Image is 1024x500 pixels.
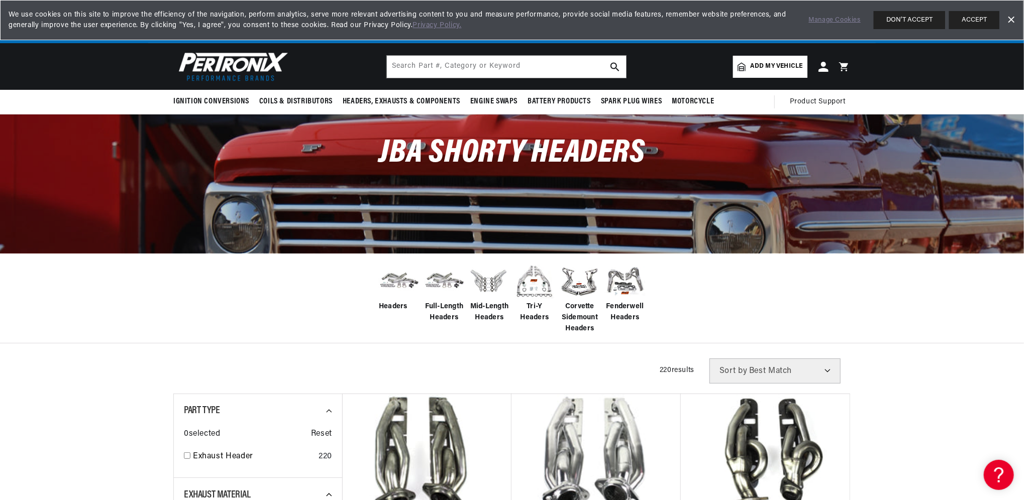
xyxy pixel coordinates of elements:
a: Exhaust Header [193,450,315,463]
span: Sort by [720,367,747,375]
span: Add my vehicle [751,62,803,71]
button: search button [604,56,626,78]
summary: Product Support [790,90,851,114]
img: Mid-Length Headers [469,261,509,301]
img: Tri-Y Headers [515,261,555,301]
span: Coils & Distributors [259,96,333,107]
a: Headers Headers [379,261,419,312]
img: Pertronix [173,49,289,84]
span: Headers [379,301,407,312]
summary: Motorcycle [667,90,719,113]
span: JBA Shorty Headers [379,137,645,170]
span: Motorcycle [672,96,714,107]
a: Add my vehicle [733,56,807,78]
summary: Headers, Exhausts & Components [338,90,465,113]
summary: Battery Products [523,90,596,113]
span: Engine Swaps [470,96,518,107]
span: 0 selected [184,428,220,441]
summary: Coils & Distributors [254,90,338,113]
a: Manage Cookies [809,15,861,26]
img: Corvette Sidemount Headers [560,261,600,301]
a: Corvette Sidemount Headers Corvette Sidemount Headers [560,261,600,335]
button: ACCEPT [949,11,999,29]
a: Full-Length Headers Full-Length Headers [424,261,464,324]
span: Ignition Conversions [173,96,249,107]
summary: Ignition Conversions [173,90,254,113]
a: Tri-Y Headers Tri-Y Headers [515,261,555,324]
span: Corvette Sidemount Headers [560,301,600,335]
div: 220 [319,450,332,463]
a: Dismiss Banner [1003,13,1018,28]
img: Full-Length Headers [424,265,464,297]
span: Battery Products [528,96,591,107]
span: Reset [311,428,332,441]
span: Fenderwell Headers [605,301,645,324]
summary: Engine Swaps [465,90,523,113]
span: Product Support [790,96,846,107]
button: DON'T ACCEPT [874,11,945,29]
img: Fenderwell Headers [605,261,645,301]
span: Part Type [184,406,220,416]
span: Exhaust Material [184,490,251,500]
span: We use cookies on this site to improve the efficiency of the navigation, perform analytics, serve... [9,10,795,31]
span: Headers, Exhausts & Components [343,96,460,107]
input: Search Part #, Category or Keyword [387,56,626,78]
a: Fenderwell Headers Fenderwell Headers [605,261,645,324]
span: 220 results [660,366,694,374]
span: Full-Length Headers [424,301,464,324]
select: Sort by [709,358,841,384]
a: Mid-Length Headers Mid-Length Headers [469,261,509,324]
a: Privacy Policy. [413,22,462,29]
img: Headers [379,265,419,297]
summary: Spark Plug Wires [596,90,667,113]
span: Spark Plug Wires [601,96,662,107]
span: Mid-Length Headers [469,301,509,324]
span: Tri-Y Headers [515,301,555,324]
